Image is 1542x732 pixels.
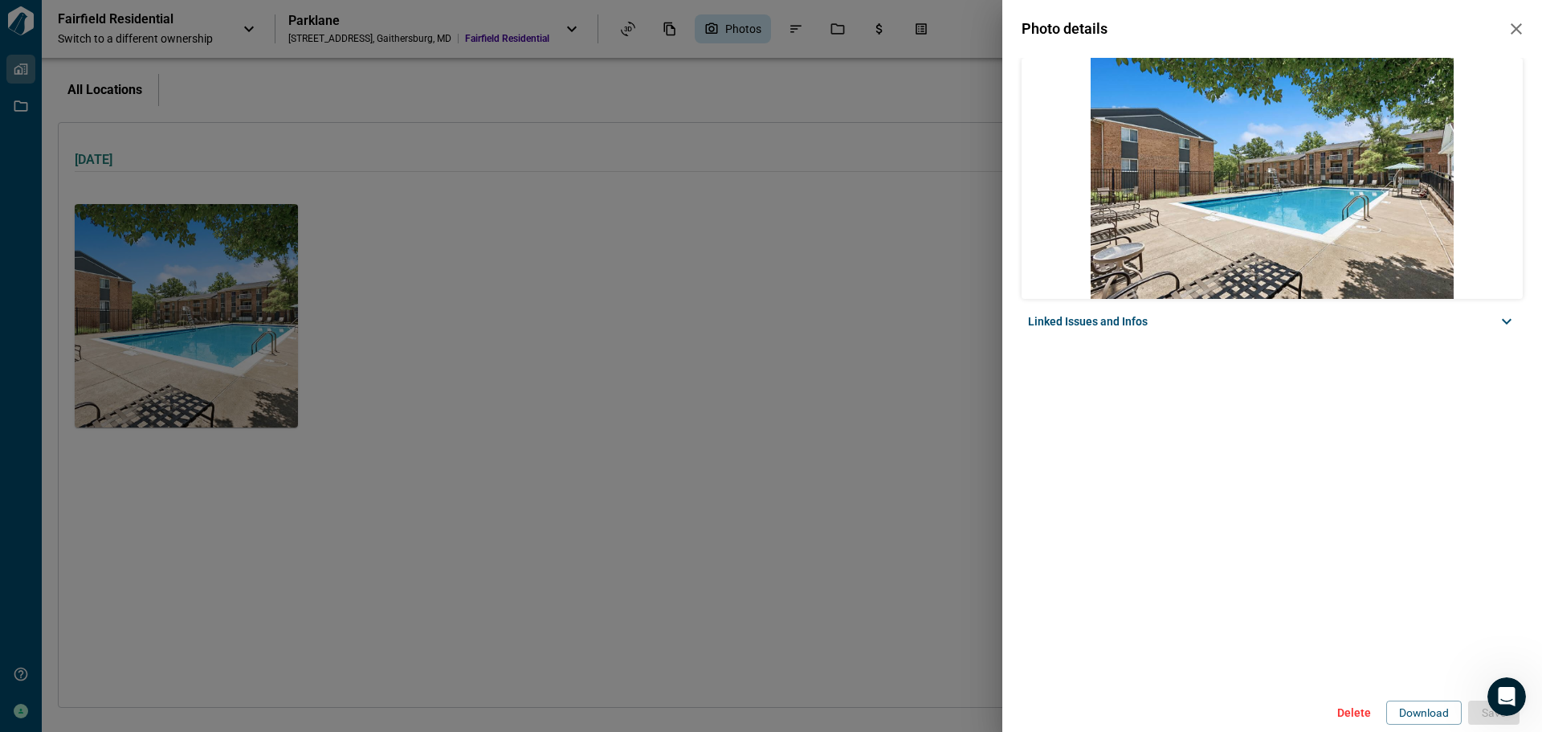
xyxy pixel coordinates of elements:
button: Download [1386,701,1462,725]
span: Linked Issues and Infos [1028,313,1148,329]
div: Linked Issues and Infos [1022,302,1523,341]
span: Delete [1337,705,1371,721]
button: Delete [1328,700,1380,726]
span: Photo details [1022,21,1108,37]
iframe: Intercom live chat [1487,677,1526,716]
img: ced630c016de4574a410077901e92280_PARK%20LANE_COVER%20PICTURE.png [1022,58,1523,299]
